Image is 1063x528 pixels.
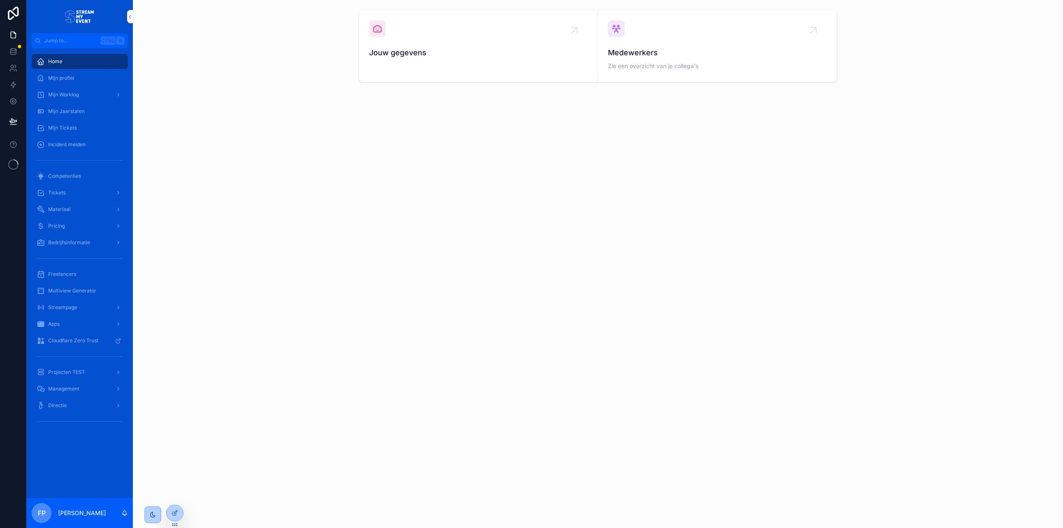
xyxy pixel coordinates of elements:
a: Mijn Jaarstaten [32,104,128,119]
img: App logo [65,10,94,23]
a: Materiaal [32,202,128,217]
a: Home [32,54,128,69]
button: Jump to...CtrlK [32,33,128,48]
a: Tickets [32,185,128,200]
a: Streampage [32,300,128,315]
span: K [117,37,124,44]
p: [PERSON_NAME] [58,509,106,517]
span: Mijn Worklog [48,91,79,98]
a: Competenties [32,169,128,184]
a: Pricing [32,219,128,233]
a: Incident melden [32,137,128,152]
span: Home [48,58,62,65]
span: FP [38,508,46,518]
a: Projecten TEST [32,365,128,380]
a: Mijn profiel [32,71,128,86]
span: Freelancers [48,271,76,278]
a: Bedrijfsinformatie [32,235,128,250]
span: Directie [48,402,67,409]
span: Zie een overzicht van je collega's [608,62,827,70]
a: Management [32,381,128,396]
span: Jump to... [44,37,97,44]
span: Mijn Tickets [48,125,77,131]
span: Management [48,386,79,392]
span: Mijn profiel [48,75,74,81]
a: Freelancers [32,267,128,282]
span: Multiview Generator [48,287,96,294]
span: Bedrijfsinformatie [48,239,90,246]
span: Projecten TEST [48,369,85,376]
a: Directie [32,398,128,413]
span: Tickets [48,189,66,196]
span: Competenties [48,173,81,179]
span: Apps [48,321,60,327]
span: Medewerkers [608,47,827,59]
span: Materiaal [48,206,71,213]
a: Mijn Tickets [32,120,128,135]
a: MedewerkersZie een overzicht van je collega's [598,10,837,82]
a: Jouw gegevens [359,10,598,82]
a: Mijn Worklog [32,87,128,102]
span: Pricing [48,223,65,229]
span: Cloudflare Zero Trust [48,337,98,344]
div: scrollable content [27,48,133,439]
span: Mijn Jaarstaten [48,108,85,115]
span: Incident melden [48,141,86,148]
a: Cloudflare Zero Trust [32,333,128,348]
span: Jouw gegevens [369,47,588,59]
a: Apps [32,317,128,332]
span: Streampage [48,304,77,311]
span: Ctrl [100,37,115,45]
a: Multiview Generator [32,283,128,298]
